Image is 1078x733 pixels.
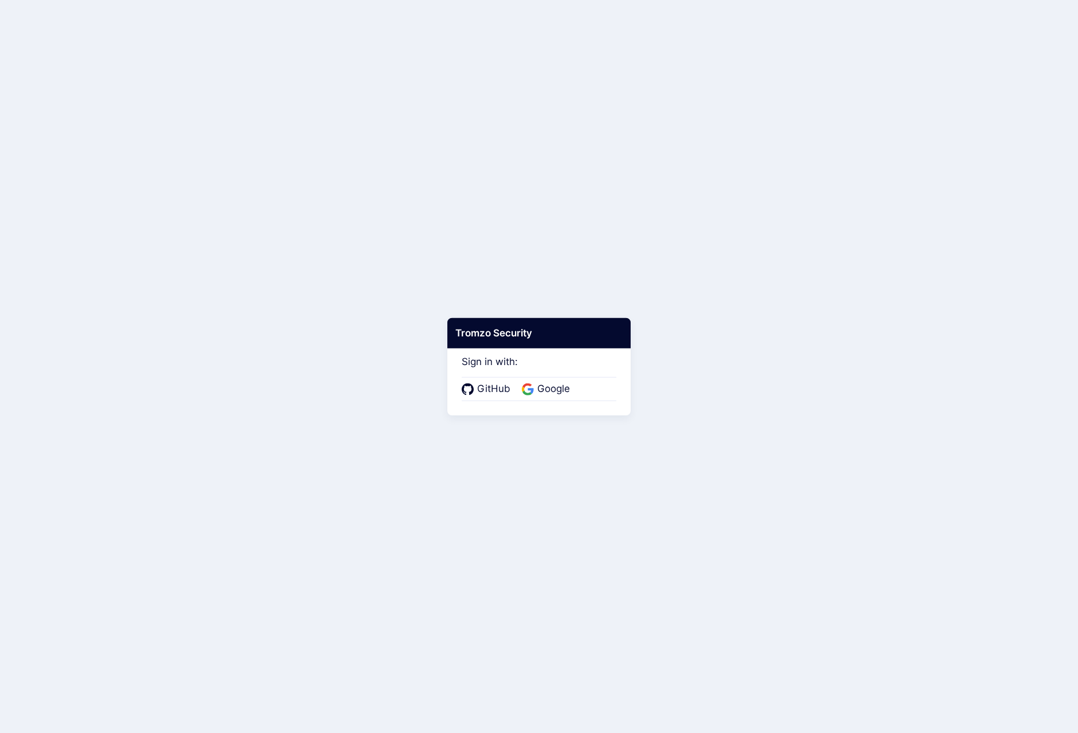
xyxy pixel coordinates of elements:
[447,317,631,348] div: Tromzo Security
[462,340,616,401] div: Sign in with:
[474,382,514,397] span: GitHub
[534,382,573,397] span: Google
[522,382,573,397] a: Google
[462,382,514,397] a: GitHub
